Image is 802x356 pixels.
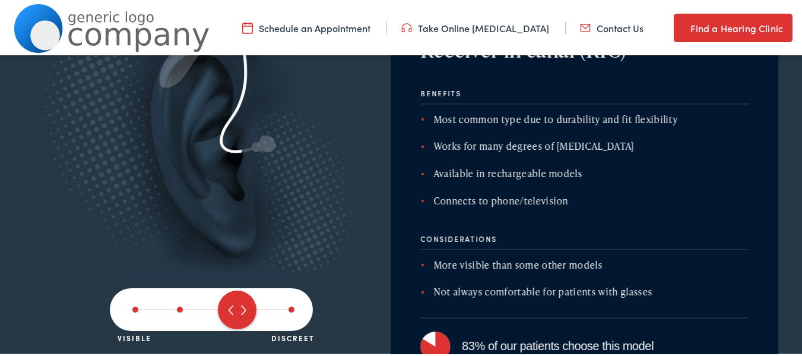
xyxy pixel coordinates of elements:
img: utility icon [242,20,253,33]
img: utility icon [401,20,412,33]
li: Available in rechargeable models [420,164,749,179]
li: Connects to phone/television [420,191,749,207]
div: Benefits [420,87,749,102]
li: Works for many degrees of [MEDICAL_DATA] [420,137,749,152]
a: Schedule an Appointment [242,20,370,33]
div: Considerations [420,233,749,248]
div: 83% of our patients choose this model [462,335,749,354]
h2: Receiver in canal (RIC) [420,35,747,61]
a: Take Online [MEDICAL_DATA] [401,20,549,33]
li: Most common type due to durability and fit flexibility [420,110,749,125]
div: Discreet [271,329,315,341]
a: Find a Hearing Clinic [674,12,793,40]
li: More visible than some other models [420,256,749,271]
a: Contact Us [580,20,643,33]
img: utility icon [674,19,684,33]
img: utility icon [580,20,591,33]
div: Visible [118,329,151,341]
li: Not always comfortable for patients with glasses [420,282,749,298]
